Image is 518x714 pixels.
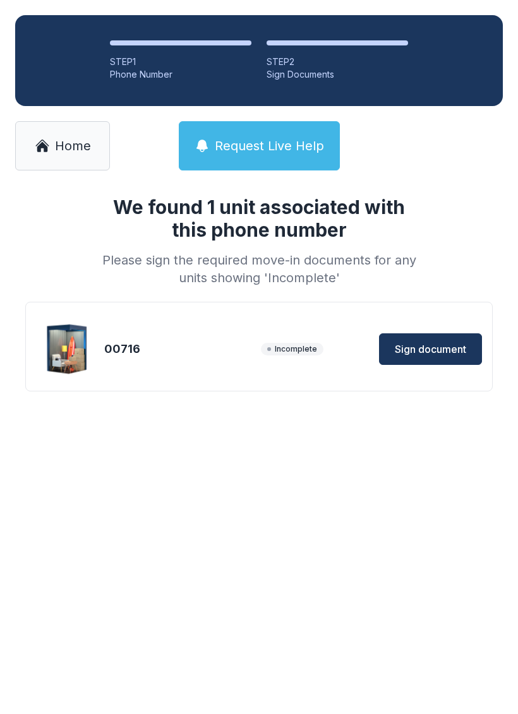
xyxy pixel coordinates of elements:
h1: We found 1 unit associated with this phone number [97,196,421,241]
span: Sign document [395,342,466,357]
span: Request Live Help [215,137,324,155]
span: Home [55,137,91,155]
div: Sign Documents [267,68,408,81]
div: Please sign the required move-in documents for any units showing 'Incomplete' [97,251,421,287]
div: STEP 2 [267,56,408,68]
span: Incomplete [261,343,323,355]
div: 00716 [104,340,256,358]
div: STEP 1 [110,56,251,68]
div: Phone Number [110,68,251,81]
